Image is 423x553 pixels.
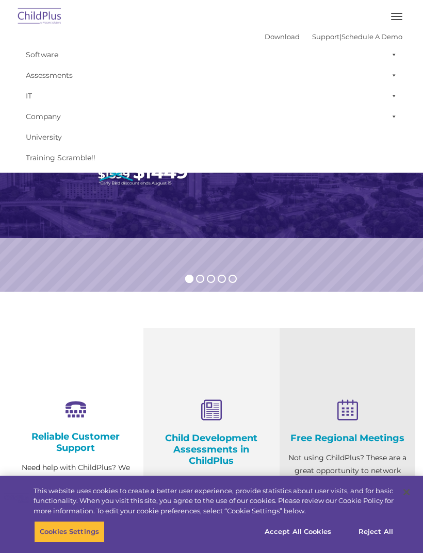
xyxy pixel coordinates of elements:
h4: Reliable Customer Support [15,431,136,454]
button: Accept All Cookies [259,521,337,543]
a: University [21,127,402,147]
img: ChildPlus by Procare Solutions [15,5,64,29]
button: Reject All [344,521,408,543]
a: Assessments [21,65,402,86]
h4: Free Regional Meetings [287,432,408,444]
a: Company [21,106,402,127]
a: Training Scramble!! [21,147,402,168]
a: Support [312,32,339,41]
p: Not using ChildPlus? These are a great opportunity to network and learn from ChildPlus users. Fin... [287,451,408,516]
p: Experience and analyze child assessments and Head Start data management in one system with zero c... [151,474,271,551]
a: IT [21,86,402,106]
font: | [265,32,402,41]
button: Close [395,481,418,504]
div: This website uses cookies to create a better user experience, provide statistics about user visit... [34,486,394,516]
h4: Child Development Assessments in ChildPlus [151,432,271,466]
button: Cookies Settings [34,521,105,543]
p: Need help with ChildPlus? We offer many convenient ways to contact our amazing Customer Support r... [15,461,136,551]
a: Download [265,32,300,41]
a: Schedule A Demo [341,32,402,41]
a: Software [21,44,402,65]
